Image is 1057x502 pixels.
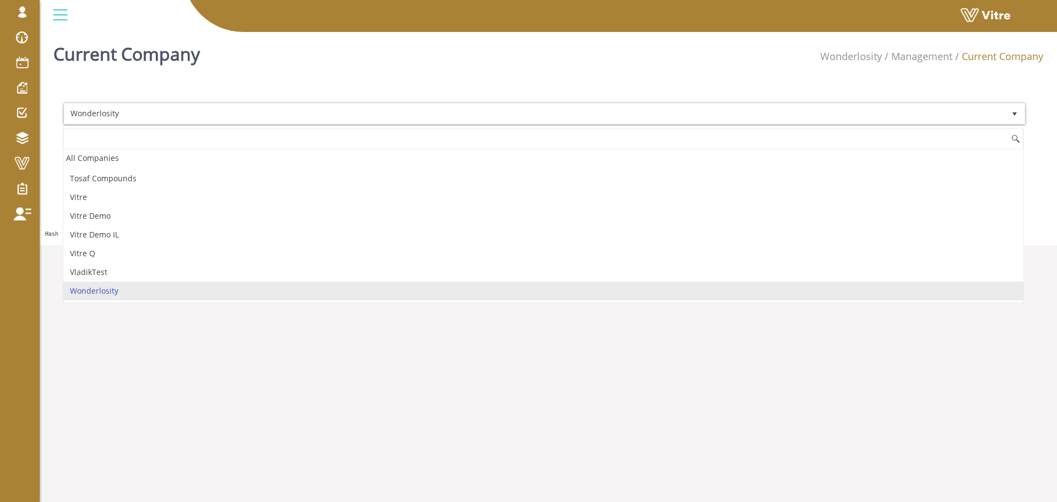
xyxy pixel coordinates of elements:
div: All Companies [63,150,1023,165]
li: א.ר.ן אריזות נחושת [63,300,1023,319]
li: Vitre Demo IL [63,225,1023,244]
li: Wonderlosity [63,282,1023,300]
a: Wonderlosity [820,50,882,63]
li: Vitre Q [63,244,1023,263]
h1: Current Company [53,28,200,74]
li: Tosaf Compounds [63,169,1023,188]
li: Management [882,50,952,64]
span: select [1005,104,1025,124]
li: Vitre Demo [63,207,1023,225]
span: Wonderlosity [64,104,1005,123]
li: Current Company [952,50,1043,64]
li: VladikTest [63,263,1023,282]
span: Hash 'fd46216' Date '[DATE] 15:20:00 +0000' Branch 'Production' [45,231,254,237]
li: Vitre [63,188,1023,207]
